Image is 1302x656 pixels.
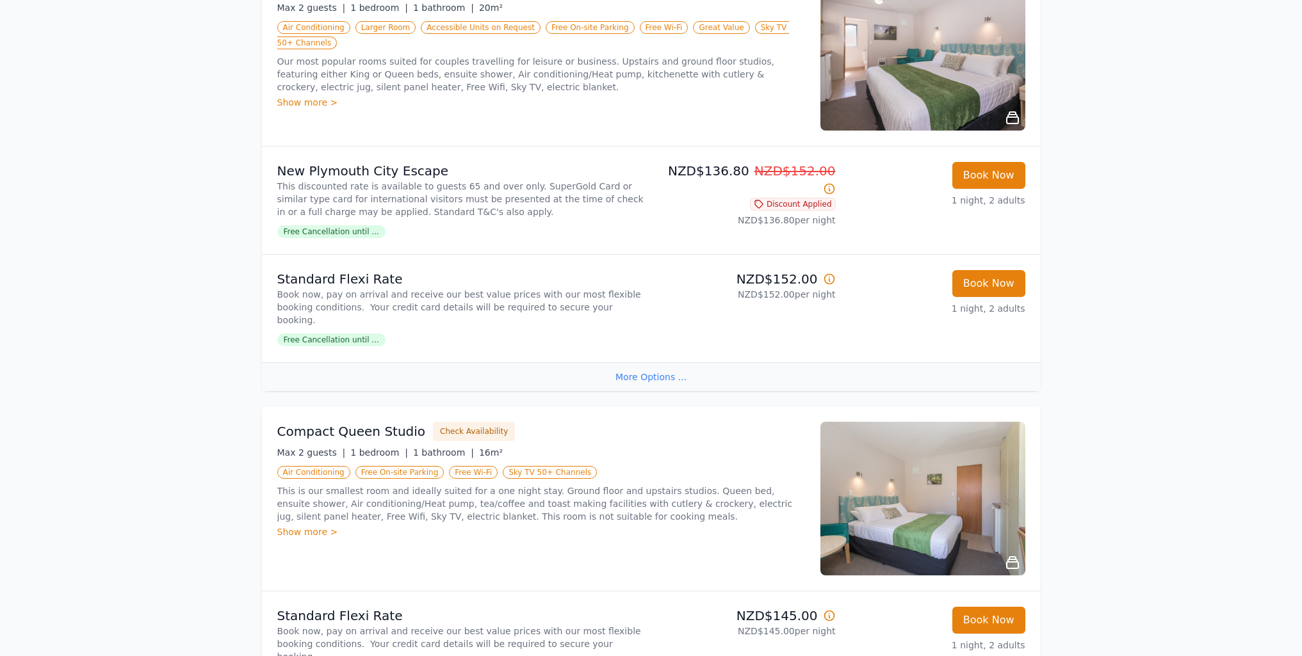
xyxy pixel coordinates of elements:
p: NZD$136.80 [656,162,836,198]
p: Standard Flexi Rate [277,607,646,625]
span: Free Wi-Fi [640,21,688,34]
span: Larger Room [355,21,416,34]
div: Show more > [277,96,805,109]
span: Accessible Units on Request [421,21,541,34]
span: 1 bedroom | [350,447,408,458]
p: NZD$152.00 per night [656,288,836,301]
p: Standard Flexi Rate [277,270,646,288]
button: Book Now [952,162,1025,189]
button: Book Now [952,270,1025,297]
span: Max 2 guests | [277,3,346,13]
p: This is our smallest room and ideally suited for a one night stay. Ground floor and upstairs stud... [277,484,805,523]
span: 20m² [479,3,503,13]
span: Max 2 guests | [277,447,346,458]
p: Book now, pay on arrival and receive our best value prices with our most flexible booking conditi... [277,288,646,326]
button: Book Now [952,607,1025,634]
span: Free Cancellation until ... [277,225,386,238]
span: Free Cancellation until ... [277,333,386,346]
span: 16m² [479,447,503,458]
span: Free Wi-Fi [449,466,498,479]
p: NZD$145.00 [656,607,836,625]
span: 1 bathroom | [413,447,474,458]
span: Free On-site Parking [546,21,635,34]
p: NZD$145.00 per night [656,625,836,637]
p: NZD$152.00 [656,270,836,288]
span: Free On-site Parking [355,466,444,479]
span: Air Conditioning [277,21,350,34]
p: Our most popular rooms suited for couples travelling for leisure or business. Upstairs and ground... [277,55,805,93]
h3: Compact Queen Studio [277,422,426,440]
p: 1 night, 2 adults [846,639,1025,652]
p: 1 night, 2 adults [846,194,1025,207]
span: Discount Applied [750,198,836,211]
div: Show more > [277,525,805,538]
p: This discounted rate is available to guests 65 and over only. SuperGold Card or similar type card... [277,180,646,218]
p: New Plymouth City Escape [277,162,646,180]
p: NZD$136.80 per night [656,214,836,227]
span: 1 bathroom | [413,3,474,13]
span: 1 bedroom | [350,3,408,13]
span: NZD$152.00 [754,163,836,179]
span: Sky TV 50+ Channels [503,466,597,479]
span: Great Value [693,21,749,34]
div: More Options ... [262,362,1041,391]
span: Air Conditioning [277,466,350,479]
p: 1 night, 2 adults [846,302,1025,315]
button: Check Availability [433,422,515,441]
